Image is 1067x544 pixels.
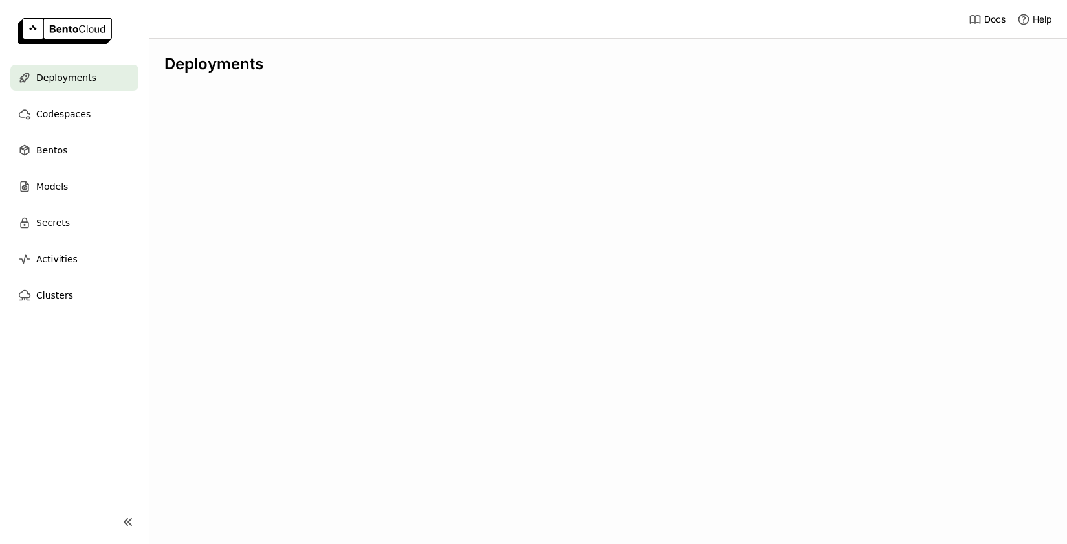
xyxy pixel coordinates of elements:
span: Help [1033,14,1052,25]
a: Secrets [10,210,138,236]
img: logo [18,18,112,44]
a: Docs [969,13,1006,26]
span: Deployments [36,70,96,85]
span: Bentos [36,142,67,158]
span: Models [36,179,68,194]
div: Deployments [164,54,1051,74]
span: Codespaces [36,106,91,122]
div: Help [1017,13,1052,26]
a: Activities [10,246,138,272]
a: Bentos [10,137,138,163]
span: Docs [984,14,1006,25]
span: Secrets [36,215,70,231]
span: Activities [36,251,78,267]
a: Clusters [10,282,138,308]
a: Models [10,174,138,199]
span: Clusters [36,288,73,303]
